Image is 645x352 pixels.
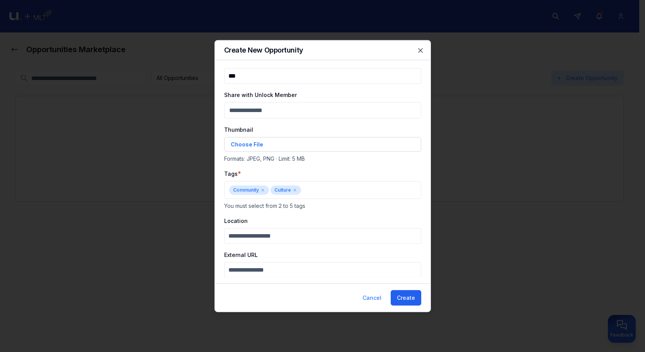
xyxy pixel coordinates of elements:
[391,290,421,306] button: Create
[224,170,238,177] label: Tags
[231,140,263,148] span: Choose File
[229,185,269,194] div: Community
[356,290,388,306] button: Cancel
[224,155,421,162] p: Formats: JPEG, PNG · Limit: 5 MB
[224,217,248,224] label: Location
[224,126,253,133] label: Thumbnail
[224,202,421,209] p: You must select from 2 to 5 tags
[224,46,303,53] h2: Create New Opportunity
[224,91,297,98] label: Share with Unlock Member
[271,185,301,194] div: Culture
[224,251,258,258] label: External URL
